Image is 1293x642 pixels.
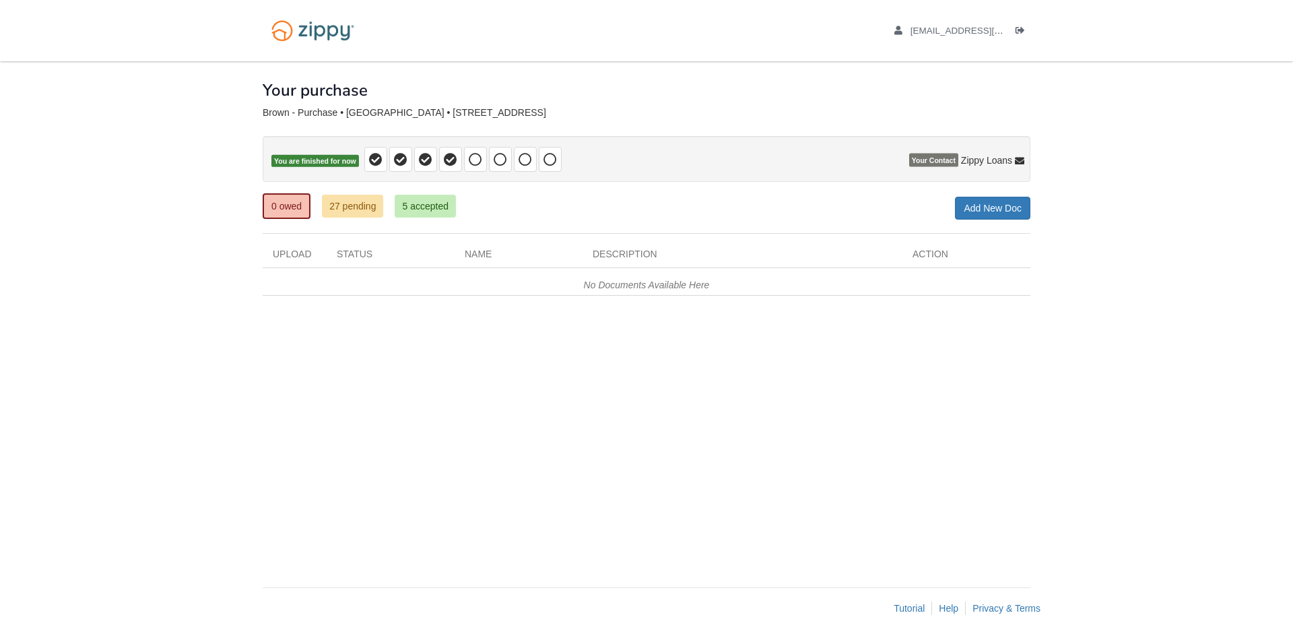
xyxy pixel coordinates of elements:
[263,82,368,99] h1: Your purchase
[909,154,958,167] span: Your Contact
[327,247,455,267] div: Status
[263,247,327,267] div: Upload
[271,155,359,168] span: You are finished for now
[955,197,1030,220] a: Add New Doc
[972,603,1040,614] a: Privacy & Terms
[263,107,1030,119] div: Brown - Purchase • [GEOGRAPHIC_DATA] • [STREET_ADDRESS]
[583,247,902,267] div: Description
[902,247,1030,267] div: Action
[322,195,383,218] a: 27 pending
[455,247,583,267] div: Name
[961,154,1012,167] span: Zippy Loans
[395,195,456,218] a: 5 accepted
[939,603,958,614] a: Help
[263,13,363,48] img: Logo
[263,193,310,219] a: 0 owed
[584,280,710,290] em: No Documents Available Here
[910,26,1065,36] span: sb9814@yahoo.com
[1016,26,1030,39] a: Log out
[894,603,925,614] a: Tutorial
[894,26,1065,39] a: edit profile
